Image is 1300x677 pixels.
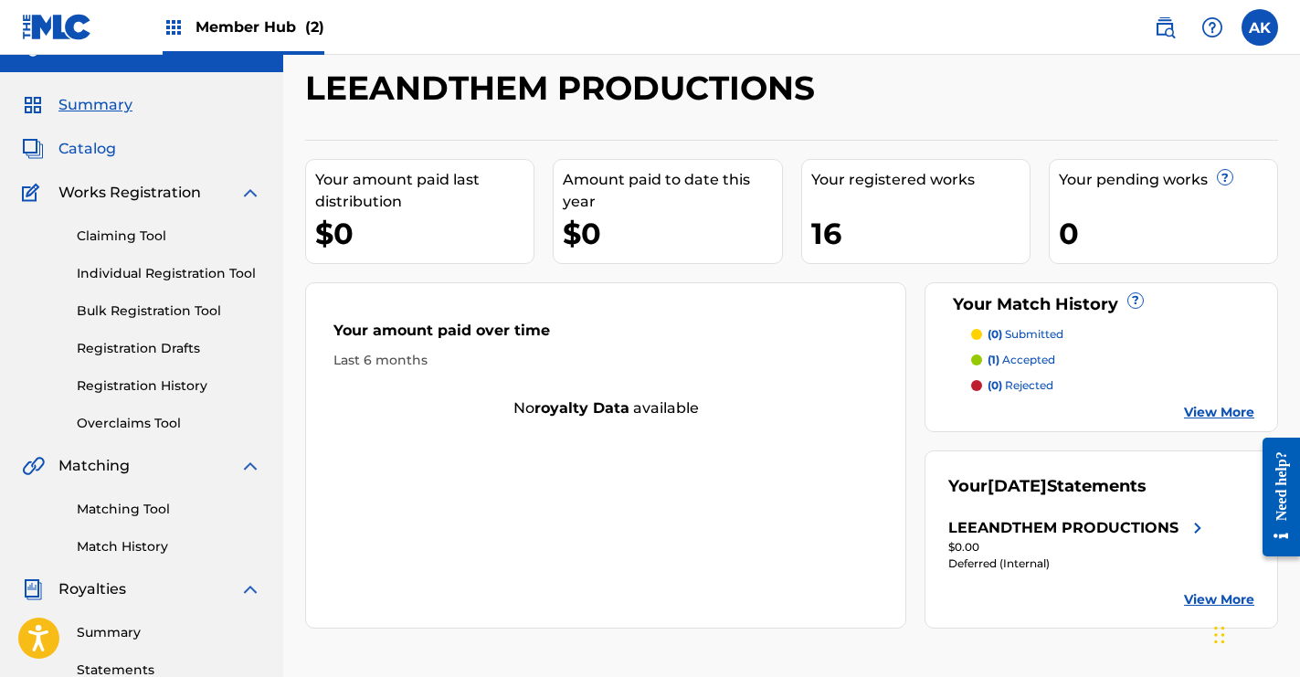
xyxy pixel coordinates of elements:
a: (0) rejected [971,377,1254,394]
span: Summary [58,94,132,116]
div: Last 6 months [333,351,878,370]
a: (0) submitted [971,326,1254,343]
img: right chevron icon [1187,517,1209,539]
div: Amount paid to date this year [563,169,781,213]
p: rejected [988,377,1053,394]
div: Your pending works [1059,169,1277,191]
div: Deferred (Internal) [948,555,1209,572]
div: Drag [1214,608,1225,662]
span: (0) [988,378,1002,392]
img: Summary [22,94,44,116]
iframe: Chat Widget [1209,589,1300,677]
iframe: Resource Center [1249,423,1300,570]
img: MLC Logo [22,14,92,40]
a: Match History [77,537,261,556]
a: Claiming Tool [77,227,261,246]
a: Overclaims Tool [77,414,261,433]
span: [DATE] [988,476,1047,496]
div: Your amount paid last distribution [315,169,534,213]
img: help [1201,16,1223,38]
img: Top Rightsholders [163,16,185,38]
div: Your Statements [948,474,1147,499]
span: ? [1218,170,1232,185]
div: No available [306,397,905,419]
a: Matching Tool [77,500,261,519]
strong: royalty data [534,399,629,417]
p: submitted [988,326,1063,343]
div: Help [1194,9,1231,46]
div: User Menu [1242,9,1278,46]
img: Works Registration [22,182,46,204]
img: expand [239,182,261,204]
div: Your Match History [948,292,1254,317]
img: Royalties [22,578,44,600]
img: Catalog [22,138,44,160]
div: Your registered works [811,169,1030,191]
a: Individual Registration Tool [77,264,261,283]
span: Works Registration [58,182,201,204]
a: Registration History [77,376,261,396]
span: Member Hub [196,16,324,37]
a: View More [1184,403,1254,422]
a: (1) accepted [971,352,1254,368]
div: Your amount paid over time [333,320,878,351]
h2: LEEANDTHEM PRODUCTIONS [305,68,824,109]
span: ? [1128,293,1143,308]
img: Matching [22,455,45,477]
span: (2) [305,18,324,36]
img: expand [239,578,261,600]
span: (0) [988,327,1002,341]
a: CatalogCatalog [22,138,116,160]
span: Matching [58,455,130,477]
div: $0 [315,213,534,254]
span: Royalties [58,578,126,600]
a: Summary [77,623,261,642]
p: accepted [988,352,1055,368]
div: LEEANDTHEM PRODUCTIONS [948,517,1178,539]
img: search [1154,16,1176,38]
a: Bulk Registration Tool [77,301,261,321]
div: 0 [1059,213,1277,254]
a: SummarySummary [22,94,132,116]
div: $0.00 [948,539,1209,555]
a: Registration Drafts [77,339,261,358]
img: expand [239,455,261,477]
span: Catalog [58,138,116,160]
a: LEEANDTHEM PRODUCTIONSright chevron icon$0.00Deferred (Internal) [948,517,1209,572]
div: 16 [811,213,1030,254]
a: Public Search [1147,9,1183,46]
span: (1) [988,353,999,366]
a: View More [1184,590,1254,609]
div: $0 [563,213,781,254]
